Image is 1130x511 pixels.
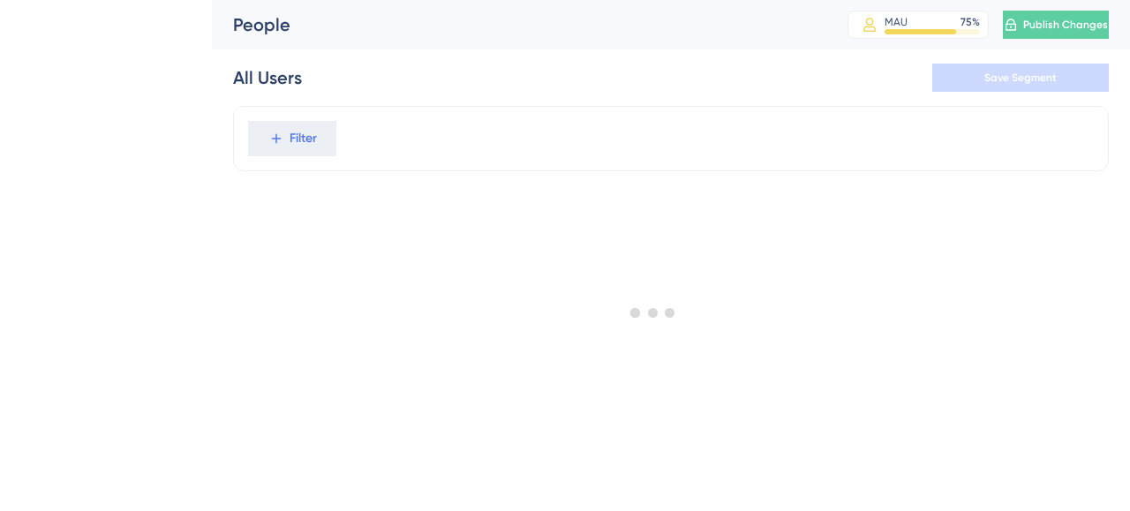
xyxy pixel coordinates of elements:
[233,65,302,90] div: All Users
[1003,11,1109,39] button: Publish Changes
[233,12,803,37] div: People
[932,64,1109,92] button: Save Segment
[960,15,980,29] div: 75 %
[1023,18,1108,32] span: Publish Changes
[885,15,908,29] div: MAU
[984,71,1057,85] span: Save Segment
